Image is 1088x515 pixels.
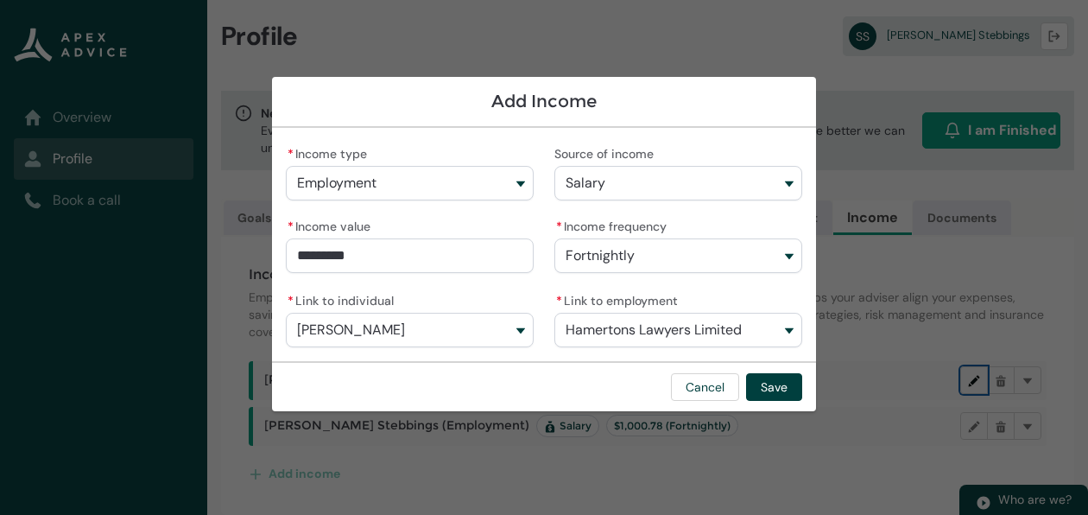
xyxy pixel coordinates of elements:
button: Cancel [671,373,739,401]
h1: Add Income [286,91,802,112]
button: Link to employment [554,313,802,347]
span: Employment [297,175,376,191]
button: Link to individual [286,313,534,347]
button: Income type [286,166,534,200]
abbr: required [556,219,562,234]
span: Hamertons Lawyers Limited [566,322,742,338]
abbr: required [288,293,294,308]
abbr: required [288,146,294,162]
label: Link to employment [554,289,685,309]
abbr: required [288,219,294,234]
button: Source of income [554,166,802,200]
label: Link to individual [286,289,401,309]
label: Income type [286,142,374,162]
span: Fortnightly [566,248,635,264]
label: Source of income [554,142,661,162]
label: Income value [286,214,377,235]
span: [PERSON_NAME] [297,322,405,338]
button: Income frequency [554,238,802,273]
button: Save [746,373,802,401]
span: Salary [566,175,605,191]
label: Income frequency [554,214,674,235]
abbr: required [556,293,562,308]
